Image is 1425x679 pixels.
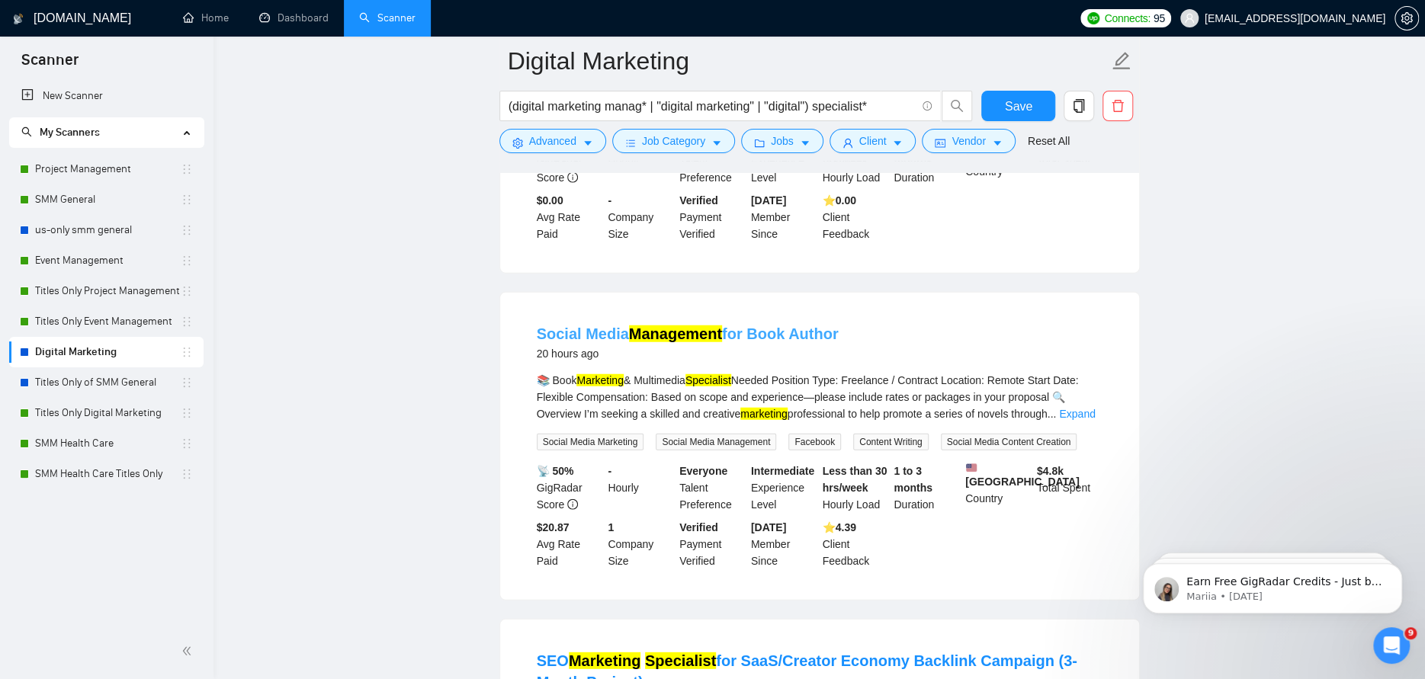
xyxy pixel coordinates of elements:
span: Save [1005,97,1032,116]
span: ... [1048,408,1057,420]
button: delete [1102,91,1133,121]
a: dashboardDashboard [259,11,329,24]
span: holder [181,285,193,297]
span: copy [1064,99,1093,113]
div: Hourly [605,463,676,513]
img: upwork-logo.png [1087,12,1099,24]
li: Titles Only Event Management [9,306,204,337]
span: holder [181,194,193,206]
a: Reset All [1028,133,1070,149]
a: setting [1395,12,1419,24]
span: holder [181,255,193,267]
div: Client Feedback [820,192,891,242]
b: [DATE] [751,194,786,207]
span: Job Category [642,133,705,149]
a: Project Management [35,154,181,184]
div: Client Feedback [820,519,891,569]
span: holder [181,315,193,328]
b: 1 to 3 months [894,465,932,494]
span: Client [859,133,887,149]
b: ⭐️ 0.00 [823,194,856,207]
span: caret-down [800,137,810,149]
iframe: Intercom notifications message [1120,531,1425,638]
span: holder [181,163,193,175]
span: user [1184,13,1195,24]
mark: Specialist [685,374,731,386]
button: folderJobscaret-down [741,129,823,153]
mark: marketing [740,408,787,420]
b: 📡 50% [537,465,574,477]
button: settingAdvancedcaret-down [499,129,606,153]
b: 1 [608,521,614,533]
span: search [942,99,971,113]
b: - [608,465,611,477]
li: New Scanner [9,81,204,111]
span: holder [181,437,193,450]
div: Payment Verified [676,192,748,242]
span: holder [181,468,193,480]
span: caret-down [992,137,1003,149]
span: Content Writing [853,434,928,450]
b: $20.87 [537,521,570,533]
iframe: Intercom live chat [1373,627,1410,664]
span: My Scanners [21,126,100,139]
li: Titles Only Digital Marketing [9,398,204,428]
a: Social MediaManagementfor Book Author [537,325,839,342]
span: Social Media Content Creation [941,434,1077,450]
div: Avg Rate Paid [534,519,605,569]
span: caret-down [583,137,593,149]
span: caret-down [892,137,903,149]
input: Search Freelance Jobs... [509,97,916,116]
mark: Marketing [576,374,623,386]
b: $ 4.8k [1037,465,1064,477]
div: Total Spent [1034,463,1106,513]
li: SMM General [9,184,204,215]
a: Event Management [35,245,181,276]
b: - [608,194,611,207]
div: 20 hours ago [537,344,839,363]
a: Titles Only Digital Marketing [35,398,181,428]
a: SMM General [35,184,181,215]
span: Advanced [529,133,576,149]
button: userClientcaret-down [830,129,916,153]
span: setting [1395,12,1418,24]
li: Titles Only of SMM General [9,367,204,398]
li: Digital Marketing [9,337,204,367]
b: [DATE] [751,521,786,533]
a: us-only smm general [35,215,181,245]
button: barsJob Categorycaret-down [612,129,735,153]
span: edit [1112,51,1131,71]
div: Company Size [605,192,676,242]
div: Talent Preference [676,463,748,513]
li: SMM Health Care Titles Only [9,459,204,489]
li: SMM Health Care [9,428,204,459]
b: Less than 30 hrs/week [823,465,887,494]
div: Hourly Load [820,463,891,513]
span: info-circle [567,499,578,510]
span: Social Media Management [656,434,776,450]
div: Company Size [605,519,676,569]
span: My Scanners [40,126,100,139]
span: folder [754,137,765,149]
span: Connects: [1104,10,1150,27]
b: Verified [679,521,718,533]
span: holder [181,224,193,236]
span: setting [512,137,523,149]
span: search [21,127,32,137]
span: user [842,137,853,149]
li: Titles Only Project Management [9,276,204,306]
span: bars [625,137,636,149]
div: Member Since [748,192,820,242]
span: idcard [935,137,945,149]
div: Country [962,463,1034,513]
span: Social Media Marketing [537,434,644,450]
img: 🇺🇸 [966,463,977,473]
span: holder [181,376,193,389]
button: copy [1064,91,1094,121]
span: holder [181,407,193,419]
button: search [942,91,972,121]
div: Avg Rate Paid [534,192,605,242]
span: double-left [181,643,197,658]
a: New Scanner [21,81,191,111]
